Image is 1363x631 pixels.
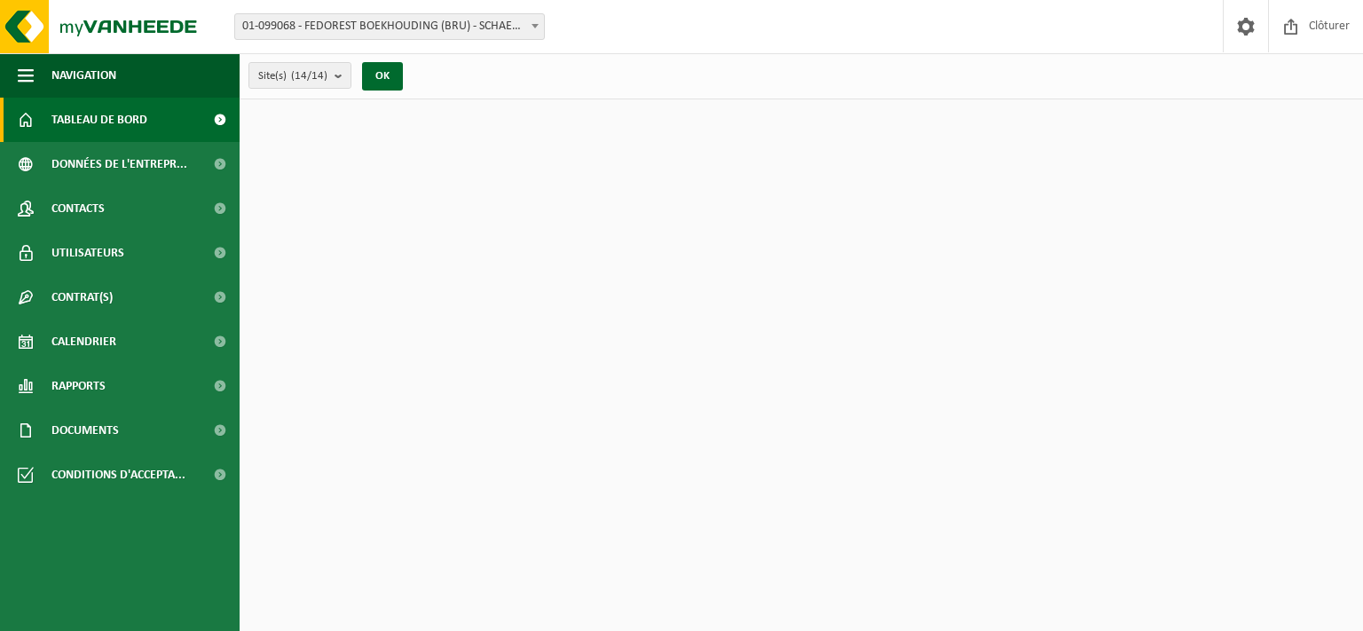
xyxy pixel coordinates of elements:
count: (14/14) [291,70,327,82]
span: Site(s) [258,63,327,90]
span: Conditions d'accepta... [51,453,185,497]
button: Site(s)(14/14) [248,62,351,89]
span: Tableau de bord [51,98,147,142]
span: 01-099068 - FEDOREST BOEKHOUDING (BRU) - SCHAERBEEK [234,13,545,40]
span: Calendrier [51,319,116,364]
span: Utilisateurs [51,231,124,275]
span: Données de l'entrepr... [51,142,187,186]
button: OK [362,62,403,91]
span: Navigation [51,53,116,98]
span: Contacts [51,186,105,231]
span: 01-099068 - FEDOREST BOEKHOUDING (BRU) - SCHAERBEEK [235,14,544,39]
span: Rapports [51,364,106,408]
span: Documents [51,408,119,453]
span: Contrat(s) [51,275,113,319]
